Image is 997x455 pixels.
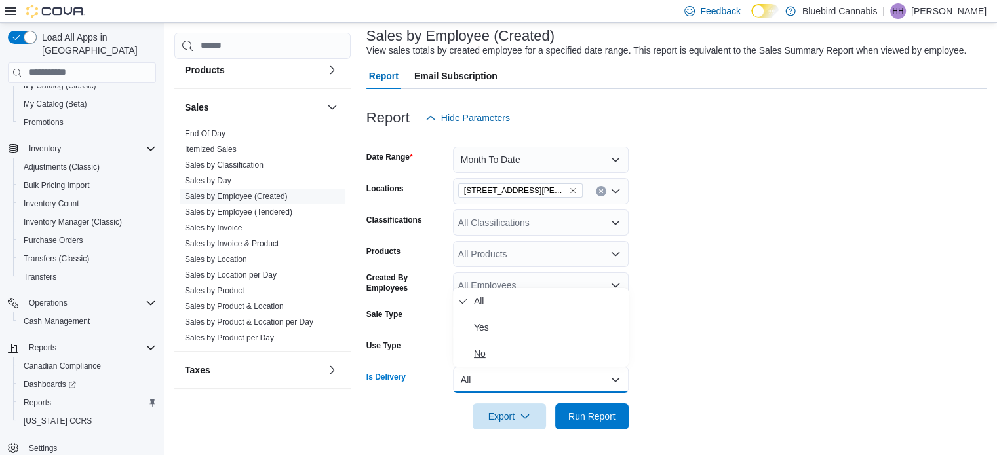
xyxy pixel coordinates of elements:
[185,285,244,296] span: Sales by Product
[185,254,247,264] span: Sales by Location
[3,338,161,357] button: Reports
[555,403,629,429] button: Run Report
[24,141,156,156] span: Inventory
[474,293,623,309] span: All
[3,294,161,312] button: Operations
[911,3,987,19] p: [PERSON_NAME]
[185,192,288,201] a: Sales by Employee (Created)
[18,214,156,230] span: Inventory Manager (Classic)
[185,318,313,327] a: Sales by Product & Location per Day
[185,363,210,376] h3: Taxes
[18,115,69,130] a: Promotions
[18,395,156,410] span: Reports
[24,99,87,109] span: My Catalog (Beta)
[13,213,161,231] button: Inventory Manager (Classic)
[24,217,122,227] span: Inventory Manager (Classic)
[890,3,906,19] div: Haytham Houri
[366,28,555,44] h3: Sales by Employee (Created)
[13,194,161,213] button: Inventory Count
[29,143,61,154] span: Inventory
[13,375,161,393] a: Dashboards
[882,3,885,19] p: |
[185,223,242,232] a: Sales by Invoice
[185,363,322,376] button: Taxes
[24,180,90,191] span: Bulk Pricing Import
[453,367,629,393] button: All
[185,175,231,186] span: Sales by Day
[18,214,127,230] a: Inventory Manager (Classic)
[185,302,284,311] a: Sales by Product & Location
[18,196,156,211] span: Inventory Count
[24,162,100,172] span: Adjustments (Classic)
[29,342,56,353] span: Reports
[37,31,156,57] span: Load All Apps in [GEOGRAPHIC_DATA]
[480,403,538,429] span: Export
[18,413,156,429] span: Washington CCRS
[185,160,264,170] a: Sales by Classification
[18,376,156,392] span: Dashboards
[18,96,156,112] span: My Catalog (Beta)
[13,77,161,95] button: My Catalog (Classic)
[24,235,83,246] span: Purchase Orders
[185,101,209,114] h3: Sales
[185,64,322,77] button: Products
[366,152,413,162] label: Date Range
[18,159,156,175] span: Adjustments (Classic)
[13,249,161,268] button: Transfers (Classic)
[185,145,237,154] a: Itemized Sales
[185,176,231,185] a: Sales by Day
[185,191,288,202] span: Sales by Employee (Created)
[18,251,156,266] span: Transfers (Classic)
[441,111,510,124] span: Hide Parameters
[24,397,51,408] span: Reports
[24,295,156,311] span: Operations
[420,105,515,131] button: Hide Parameters
[568,410,616,423] span: Run Report
[13,312,161,331] button: Cash Management
[474,346,623,361] span: No
[453,288,629,367] div: Select listbox
[366,215,422,225] label: Classifications
[366,372,406,382] label: Is Delivery
[185,333,274,343] span: Sales by Product per Day
[13,357,161,375] button: Canadian Compliance
[24,253,89,264] span: Transfers (Classic)
[24,416,92,426] span: [US_STATE] CCRS
[324,100,340,115] button: Sales
[24,295,73,311] button: Operations
[369,63,399,89] span: Report
[610,217,621,228] button: Open list of options
[174,126,351,351] div: Sales
[366,272,448,293] label: Created By Employees
[18,78,102,94] a: My Catalog (Classic)
[185,144,237,155] span: Itemized Sales
[569,187,577,194] button: Remove 499 TERRY FOX DR., UNIT 60, Kanata from selection in this group
[366,110,410,126] h3: Report
[185,64,225,77] h3: Products
[29,298,68,308] span: Operations
[185,101,322,114] button: Sales
[610,249,621,259] button: Open list of options
[185,239,279,248] a: Sales by Invoice & Product
[24,81,96,91] span: My Catalog (Classic)
[185,238,279,249] span: Sales by Invoice & Product
[18,177,95,193] a: Bulk Pricing Import
[185,160,264,170] span: Sales by Classification
[18,413,97,429] a: [US_STATE] CCRS
[13,95,161,113] button: My Catalog (Beta)
[18,395,56,410] a: Reports
[185,270,277,280] a: Sales by Location per Day
[185,128,225,139] span: End Of Day
[29,443,57,454] span: Settings
[414,63,498,89] span: Email Subscription
[18,232,156,248] span: Purchase Orders
[185,270,277,280] span: Sales by Location per Day
[610,280,621,291] button: Open list of options
[473,403,546,429] button: Export
[26,5,85,18] img: Cova
[366,309,402,319] label: Sale Type
[185,255,247,264] a: Sales by Location
[18,376,81,392] a: Dashboards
